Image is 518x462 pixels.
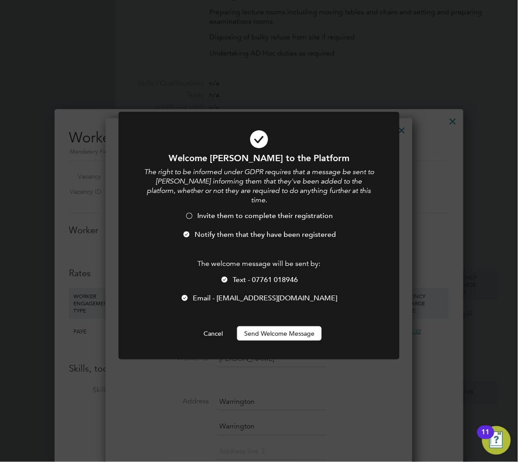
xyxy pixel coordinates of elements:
[233,275,298,284] span: Text - 07761 018946
[196,326,230,341] button: Cancel
[143,259,375,269] p: The welcome message will be sent by:
[193,294,338,303] span: Email - [EMAIL_ADDRESS][DOMAIN_NAME]
[143,152,375,164] h1: Welcome [PERSON_NAME] to the Platform
[482,426,511,455] button: Open Resource Center, 11 new notifications
[195,230,336,239] span: Notify them that they have been registered
[237,326,322,341] button: Send Welcome Message
[198,211,333,220] span: Invite them to complete their registration
[482,432,490,444] div: 11
[144,167,374,204] i: The right to be informed under GDPR requires that a message be sent to [PERSON_NAME] informing th...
